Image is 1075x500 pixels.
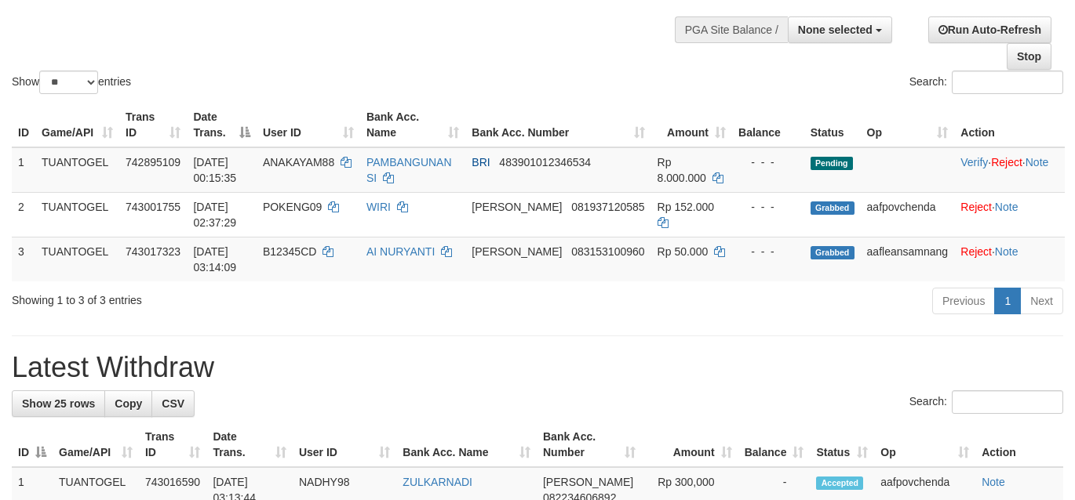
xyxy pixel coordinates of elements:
th: Amount: activate to sort column ascending [651,103,732,147]
a: Reject [960,245,992,258]
span: Copy 081937120585 to clipboard [571,201,644,213]
th: Bank Acc. Name: activate to sort column ascending [360,103,465,147]
label: Show entries [12,71,131,94]
th: Op: activate to sort column ascending [874,422,975,467]
select: Showentries [39,71,98,94]
th: Status: activate to sort column ascending [810,422,874,467]
span: Show 25 rows [22,397,95,410]
th: Action [975,422,1063,467]
a: AI NURYANTI [366,245,435,258]
a: Copy [104,390,152,417]
a: Note [982,476,1005,488]
span: [PERSON_NAME] [472,245,562,258]
a: Show 25 rows [12,390,105,417]
div: Showing 1 to 3 of 3 entries [12,286,436,308]
td: · · [954,147,1065,193]
input: Search: [952,71,1063,94]
th: User ID: activate to sort column ascending [293,422,396,467]
td: aafleansamnang [861,237,955,281]
th: ID [12,103,35,147]
div: - - - [738,244,798,259]
span: ANAKAYAM88 [263,156,334,168]
label: Search: [909,71,1063,94]
a: 1 [994,288,1021,314]
div: PGA Site Balance / [675,16,788,43]
th: User ID: activate to sort column ascending [257,103,360,147]
span: POKENG09 [263,201,322,213]
td: · [954,237,1065,281]
h1: Latest Withdraw [12,352,1063,383]
th: Action [954,103,1065,147]
a: Reject [960,201,992,213]
th: ID: activate to sort column descending [12,422,53,467]
span: [DATE] 03:14:09 [193,245,236,274]
td: · [954,192,1065,237]
th: Status [804,103,861,147]
a: Stop [1007,43,1051,70]
a: Run Auto-Refresh [928,16,1051,43]
a: Previous [932,288,995,314]
label: Search: [909,390,1063,414]
span: None selected [798,24,873,36]
a: Reject [991,156,1022,168]
a: Note [995,201,1019,213]
th: Game/API: activate to sort column ascending [35,103,119,147]
span: Copy 083153100960 to clipboard [571,245,644,258]
th: Balance [732,103,804,147]
a: ZULKARNADI [403,476,472,488]
span: 742895109 [126,156,180,168]
span: BRI [472,156,490,168]
input: Search: [952,390,1063,414]
span: Pending [811,157,853,170]
th: Game/API: activate to sort column ascending [53,422,139,467]
a: Note [1026,156,1049,168]
span: Grabbed [811,201,855,215]
span: 743001755 [126,201,180,213]
th: Trans ID: activate to sort column ascending [119,103,187,147]
a: Note [995,245,1019,258]
span: [PERSON_NAME] [543,476,633,488]
th: Bank Acc. Name: activate to sort column ascending [396,422,537,467]
td: TUANTOGEL [35,192,119,237]
td: TUANTOGEL [35,147,119,193]
a: WIRI [366,201,391,213]
button: None selected [788,16,892,43]
th: Date Trans.: activate to sort column descending [187,103,256,147]
th: Bank Acc. Number: activate to sort column ascending [465,103,650,147]
span: 743017323 [126,245,180,258]
th: Op: activate to sort column ascending [861,103,955,147]
span: Rp 152.000 [658,201,714,213]
th: Balance: activate to sort column ascending [738,422,811,467]
th: Date Trans.: activate to sort column ascending [206,422,292,467]
td: 3 [12,237,35,281]
span: Accepted [816,476,863,490]
th: Bank Acc. Number: activate to sort column ascending [537,422,642,467]
td: 2 [12,192,35,237]
div: - - - [738,154,798,170]
td: aafpovchenda [861,192,955,237]
td: 1 [12,147,35,193]
span: Rp 50.000 [658,245,709,258]
div: - - - [738,199,798,215]
span: [DATE] 02:37:29 [193,201,236,229]
span: Copy [115,397,142,410]
a: CSV [151,390,195,417]
span: [PERSON_NAME] [472,201,562,213]
th: Amount: activate to sort column ascending [642,422,738,467]
span: B12345CD [263,245,317,258]
a: PAMBANGUNAN SI [366,156,452,184]
span: Grabbed [811,246,855,259]
span: [DATE] 00:15:35 [193,156,236,184]
span: CSV [162,397,184,410]
a: Next [1020,288,1063,314]
span: Rp 8.000.000 [658,156,706,184]
td: TUANTOGEL [35,237,119,281]
a: Verify [960,156,988,168]
th: Trans ID: activate to sort column ascending [139,422,207,467]
span: Copy 483901012346534 to clipboard [499,156,591,168]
